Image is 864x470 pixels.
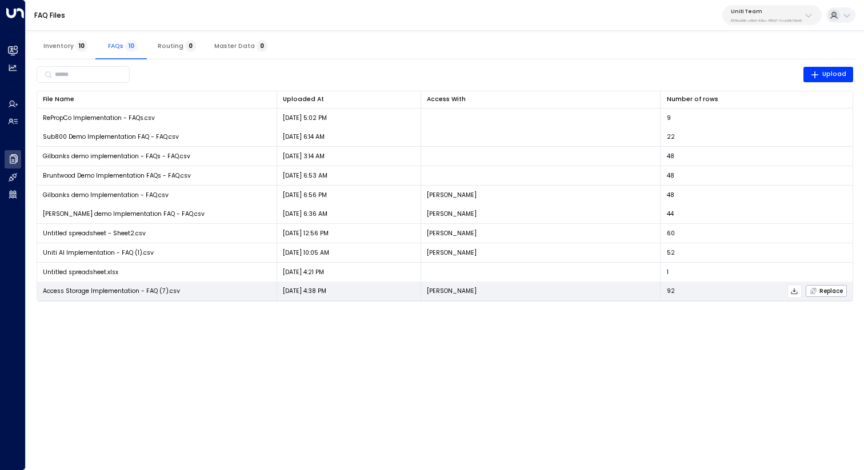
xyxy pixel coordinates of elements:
[731,8,802,15] p: Uniti Team
[283,287,326,295] p: [DATE] 4:38 PM
[667,248,675,257] span: 52
[427,210,477,218] p: [PERSON_NAME]
[43,287,180,295] span: Access Storage Implementation - FAQ (7).csv
[806,285,847,297] button: Replace
[283,268,324,276] p: [DATE] 4:21 PM
[43,114,155,122] span: RePropCo Implementation - FAQs.csv
[667,268,669,276] span: 1
[667,94,718,105] div: Number of rows
[810,287,843,295] span: Replace
[427,191,477,199] p: [PERSON_NAME]
[427,248,477,257] p: [PERSON_NAME]
[283,94,324,105] div: Uploaded At
[427,287,477,295] p: [PERSON_NAME]
[283,210,327,218] p: [DATE] 6:36 AM
[667,152,674,160] span: 48
[75,40,88,52] span: 10
[667,94,847,105] div: Number of rows
[43,152,190,160] span: Gilbanks demo implementation - FAQs - FAQ.csv
[43,248,154,257] span: Uniti AI Implementation - FAQ (1).csv
[283,248,329,257] p: [DATE] 10:05 AM
[43,210,205,218] span: [PERSON_NAME] demo Implementation FAQ - FAQ.csv
[667,132,675,141] span: 22
[283,114,327,122] p: [DATE] 5:02 PM
[43,191,169,199] span: Gilbanks demo Implementation - FAQ.csv
[803,67,854,83] button: Upload
[158,42,196,50] span: Routing
[34,10,65,20] a: FAQ Files
[257,40,267,52] span: 0
[125,40,138,52] span: 10
[43,268,118,276] span: Untitled spreadsheet.xlsx
[667,171,674,180] span: 48
[283,94,414,105] div: Uploaded At
[43,94,74,105] div: File Name
[108,42,138,50] span: FAQs
[43,42,88,50] span: Inventory
[283,132,325,141] p: [DATE] 6:14 AM
[283,171,327,180] p: [DATE] 6:53 AM
[214,42,267,50] span: Master Data
[427,94,654,105] div: Access With
[667,191,674,199] span: 48
[283,191,327,199] p: [DATE] 6:56 PM
[43,171,191,180] span: Bruntwood Demo Implementation FAQs - FAQ.csv
[667,287,675,295] span: 92
[722,5,822,25] button: Uniti Team6519ad06-c6b0-40bc-88d7-7ccb9fb79e90
[43,229,146,238] span: Untitled spreadsheet - Sheet2.csv
[283,152,325,160] p: [DATE] 3:14 AM
[667,114,671,122] span: 9
[810,69,847,79] span: Upload
[667,210,674,218] span: 44
[427,229,477,238] p: [PERSON_NAME]
[283,229,329,238] p: [DATE] 12:56 PM
[43,94,270,105] div: File Name
[667,229,675,238] span: 60
[185,40,196,52] span: 0
[731,18,802,23] p: 6519ad06-c6b0-40bc-88d7-7ccb9fb79e90
[43,132,179,141] span: Sub800 Demo Implementation FAQ - FAQ.csv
